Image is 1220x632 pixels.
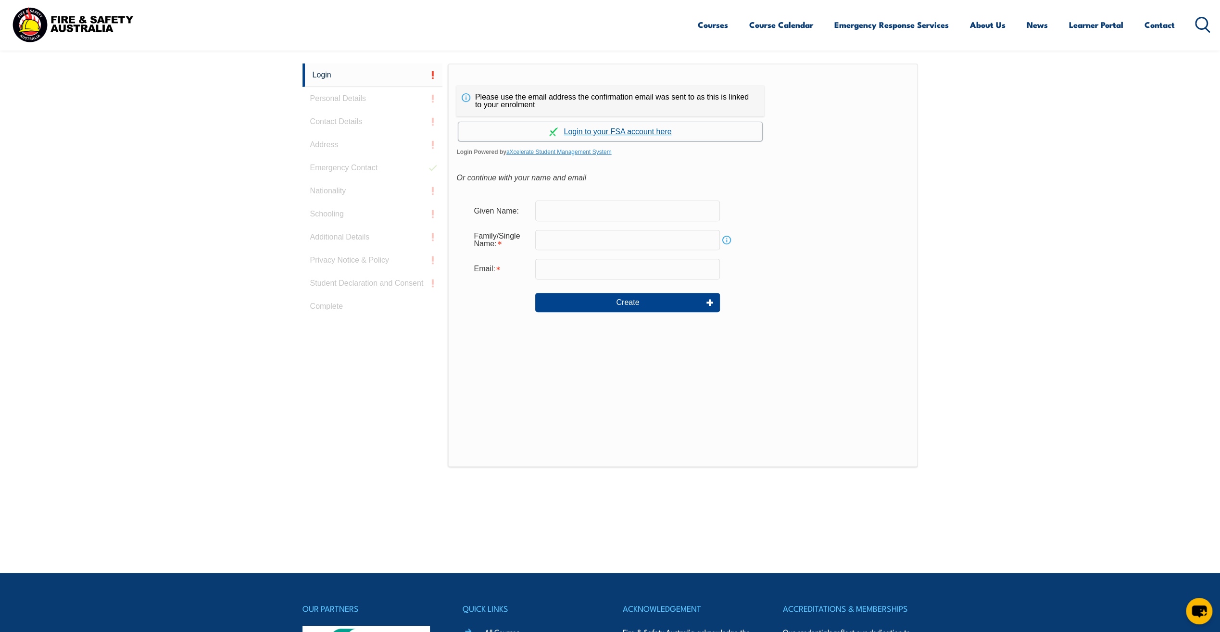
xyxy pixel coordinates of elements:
a: Emergency Response Services [834,12,949,38]
a: Learner Portal [1069,12,1123,38]
span: Login Powered by [456,145,909,159]
a: Contact [1145,12,1175,38]
a: Login [302,63,443,87]
h4: ACKNOWLEDGEMENT [623,602,757,615]
div: Email is required. [466,260,535,278]
button: Create [535,293,720,312]
h4: OUR PARTNERS [302,602,437,615]
h4: ACCREDITATIONS & MEMBERSHIPS [783,602,918,615]
div: Please use the email address the confirmation email was sent to as this is linked to your enrolment [456,86,764,116]
button: chat-button [1186,598,1212,624]
a: About Us [970,12,1006,38]
div: Family/Single Name is required. [466,227,535,253]
img: Log in withaxcelerate [549,127,558,136]
a: Course Calendar [749,12,813,38]
a: Courses [698,12,728,38]
a: Info [720,233,733,247]
a: News [1027,12,1048,38]
div: Or continue with your name and email [456,171,909,185]
div: Given Name: [466,202,535,220]
a: aXcelerate Student Management System [506,149,612,155]
h4: QUICK LINKS [463,602,597,615]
